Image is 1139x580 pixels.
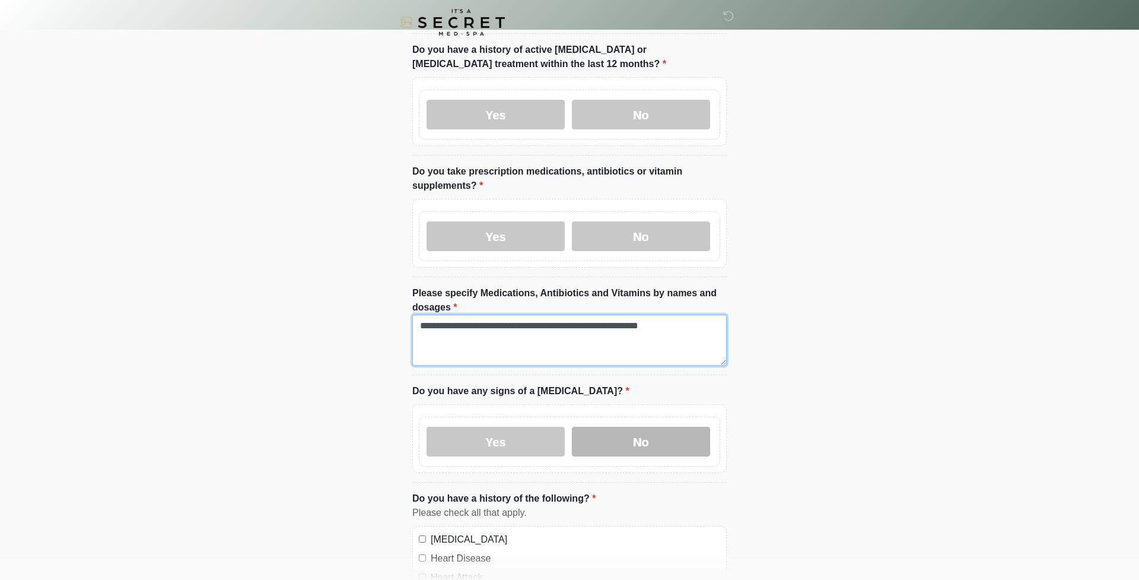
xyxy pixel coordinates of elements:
[400,9,505,36] img: It's A Secret Med Spa Logo
[431,552,720,566] label: Heart Disease
[572,221,710,251] label: No
[412,492,596,506] label: Do you have a history of the following?
[572,427,710,457] label: No
[427,100,565,129] label: Yes
[419,535,426,543] input: [MEDICAL_DATA]
[572,100,710,129] label: No
[427,221,565,251] label: Yes
[412,164,727,193] label: Do you take prescription medications, antibiotics or vitamin supplements?
[431,533,720,547] label: [MEDICAL_DATA]
[412,506,727,520] div: Please check all that apply.
[427,427,565,457] label: Yes
[412,384,629,398] label: Do you have any signs of a [MEDICAL_DATA]?
[412,286,727,315] label: Please specify Medications, Antibiotics and Vitamins by names and dosages
[419,554,426,562] input: Heart Disease
[412,43,727,71] label: Do you have a history of active [MEDICAL_DATA] or [MEDICAL_DATA] treatment within the last 12 mon...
